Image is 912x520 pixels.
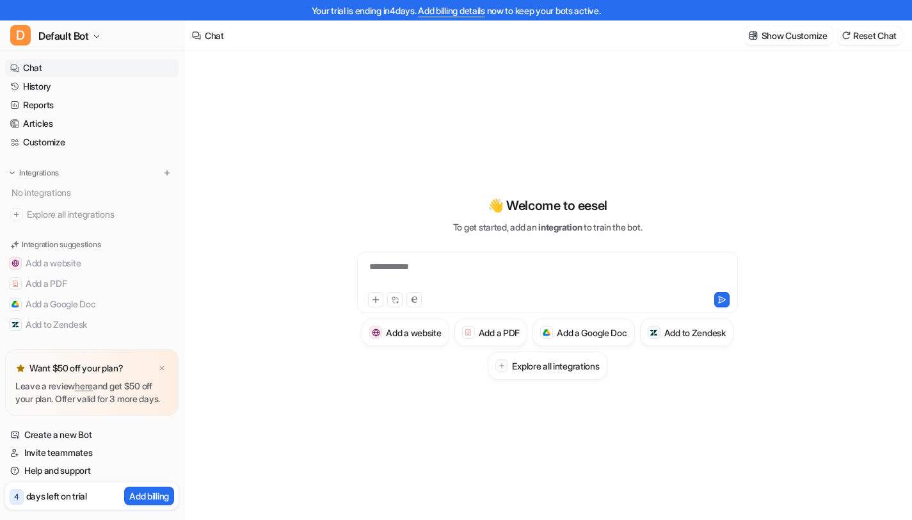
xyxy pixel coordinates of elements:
[8,168,17,177] img: expand menu
[27,204,173,225] span: Explore all integrations
[12,280,19,288] img: Add a PDF
[38,27,89,45] span: Default Bot
[762,29,828,42] p: Show Customize
[745,26,833,45] button: Show Customize
[14,491,19,503] p: 4
[124,487,174,505] button: Add billing
[454,318,527,346] button: Add a PDFAdd a PDF
[5,444,179,462] a: Invite teammates
[5,133,179,151] a: Customize
[5,273,179,294] button: Add a PDFAdd a PDF
[532,318,635,346] button: Add a Google DocAdd a Google Doc
[75,380,93,391] a: here
[749,31,758,40] img: customize
[5,77,179,95] a: History
[29,362,124,375] p: Want $50 off your plan?
[12,321,19,329] img: Add to Zendesk
[842,31,851,40] img: reset
[15,380,168,405] p: Leave a review and get $50 off your plan. Offer valid for 3 more days.
[5,206,179,223] a: Explore all integrations
[5,314,179,335] button: Add to ZendeskAdd to Zendesk
[129,489,169,503] p: Add billing
[418,5,485,16] a: Add billing details
[479,326,520,339] h3: Add a PDF
[26,489,87,503] p: days left on trial
[10,25,31,45] span: D
[5,294,179,314] button: Add a Google DocAdd a Google Doc
[5,96,179,114] a: Reports
[8,182,179,203] div: No integrations
[12,300,19,308] img: Add a Google Doc
[543,329,551,337] img: Add a Google Doc
[488,352,607,380] button: Explore all integrations
[372,329,380,337] img: Add a website
[19,168,59,178] p: Integrations
[640,318,733,346] button: Add to ZendeskAdd to Zendesk
[205,29,224,42] div: Chat
[5,462,179,480] a: Help and support
[488,196,607,215] p: 👋 Welcome to eesel
[362,318,449,346] button: Add a websiteAdd a website
[10,208,23,221] img: explore all integrations
[15,363,26,373] img: star
[386,326,441,339] h3: Add a website
[158,364,166,373] img: x
[5,115,179,133] a: Articles
[838,26,902,45] button: Reset Chat
[163,168,172,177] img: menu_add.svg
[5,59,179,77] a: Chat
[5,253,179,273] button: Add a websiteAdd a website
[538,222,582,232] span: integration
[12,259,19,267] img: Add a website
[464,329,472,336] img: Add a PDF
[22,239,100,250] p: Integration suggestions
[664,326,726,339] h3: Add to Zendesk
[453,220,642,234] p: To get started, add an to train the bot.
[512,359,599,373] h3: Explore all integrations
[5,426,179,444] a: Create a new Bot
[5,167,63,179] button: Integrations
[650,329,658,337] img: Add to Zendesk
[557,326,627,339] h3: Add a Google Doc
